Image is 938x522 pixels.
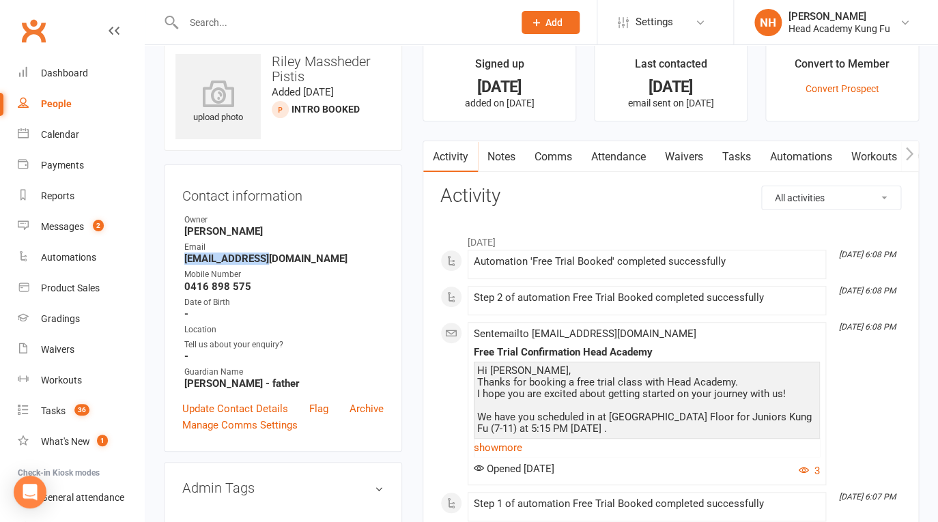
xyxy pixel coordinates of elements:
[18,119,144,150] a: Calendar
[350,401,384,417] a: Archive
[41,221,84,232] div: Messages
[18,273,144,304] a: Product Sales
[18,304,144,334] a: Gradings
[799,463,820,479] button: 3
[607,80,735,94] div: [DATE]
[184,252,384,265] strong: [EMAIL_ADDRESS][DOMAIN_NAME]
[522,11,580,34] button: Add
[41,68,88,78] div: Dashboard
[754,9,782,36] div: NH
[474,498,820,510] div: Step 1 of automation Free Trial Booked completed successfully
[41,344,74,355] div: Waivers
[477,377,816,388] div: Thanks for booking a free trial class with Head Academy.
[175,80,261,125] div: upload photo
[795,55,890,80] div: Convert to Member
[184,214,384,227] div: Owner
[636,7,673,38] span: Settings
[18,334,144,365] a: Waivers
[16,14,51,48] a: Clubworx
[184,280,384,293] strong: 0416 898 575
[788,23,890,35] div: Head Academy Kung Fu
[41,252,96,263] div: Automations
[41,98,72,109] div: People
[440,228,901,250] li: [DATE]
[41,313,80,324] div: Gradings
[713,141,761,173] a: Tasks
[474,256,820,267] div: Automation 'Free Trial Booked' completed successfully
[440,186,901,207] h3: Activity
[41,405,66,416] div: Tasks
[41,492,124,503] div: General attendance
[477,388,816,400] div: I hope you are excited about getting started on your journey with us!
[18,396,144,426] a: Tasks 36
[436,80,563,94] div: [DATE]
[839,286,896,295] i: [DATE] 6:08 PM
[634,55,707,80] div: Last contacted
[184,308,384,320] strong: -
[478,141,525,173] a: Notes
[184,323,384,336] div: Location
[761,141,842,173] a: Automations
[292,104,360,115] span: Intro booked
[182,417,298,433] a: Manage Comms Settings
[18,482,144,513] a: General attendance kiosk mode
[474,463,554,475] span: Opened [DATE]
[74,404,89,416] span: 36
[41,190,74,201] div: Reports
[18,242,144,273] a: Automations
[14,476,46,508] div: Open Intercom Messenger
[184,377,384,390] strong: [PERSON_NAME] - father
[423,141,478,173] a: Activity
[41,282,100,293] div: Product Sales
[184,241,384,254] div: Email
[182,480,384,495] h3: Admin Tags
[525,141,582,173] a: Comms
[41,436,90,447] div: What's New
[805,83,879,94] a: Convert Prospect
[18,212,144,242] a: Messages 2
[18,89,144,119] a: People
[839,492,896,502] i: [DATE] 6:07 PM
[18,150,144,181] a: Payments
[272,86,334,98] time: Added [DATE]
[18,181,144,212] a: Reports
[842,141,907,173] a: Workouts
[607,98,735,108] p: email sent on [DATE]
[18,58,144,89] a: Dashboard
[545,17,563,28] span: Add
[182,401,288,417] a: Update Contact Details
[180,13,504,32] input: Search...
[477,365,816,377] div: Hi [PERSON_NAME],
[477,411,816,435] div: We have you scheduled in at [GEOGRAPHIC_DATA] Floor for Juniors Kung Fu (7-11) at 5:15 PM [DATE] .
[41,160,84,171] div: Payments
[309,401,328,417] a: Flag
[184,296,384,309] div: Date of Birth
[184,338,384,351] div: Tell us about your enquiry?
[788,10,890,23] div: [PERSON_NAME]
[97,435,108,446] span: 1
[655,141,713,173] a: Waivers
[184,350,384,362] strong: -
[839,322,896,332] i: [DATE] 6:08 PM
[474,347,820,358] div: Free Trial Confirmation Head Academy
[18,365,144,396] a: Workouts
[474,438,820,457] a: show more
[184,268,384,281] div: Mobile Number
[436,98,563,108] p: added on [DATE]
[474,328,696,340] span: Sent email to [EMAIL_ADDRESS][DOMAIN_NAME]
[18,426,144,457] a: What's New1
[839,250,896,259] i: [DATE] 6:08 PM
[184,225,384,237] strong: [PERSON_NAME]
[41,375,82,386] div: Workouts
[184,366,384,379] div: Guardian Name
[474,55,524,80] div: Signed up
[474,292,820,304] div: Step 2 of automation Free Trial Booked completed successfully
[93,220,104,231] span: 2
[175,54,390,84] h3: Riley Massheder Pistis
[41,129,79,140] div: Calendar
[182,183,384,203] h3: Contact information
[582,141,655,173] a: Attendance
